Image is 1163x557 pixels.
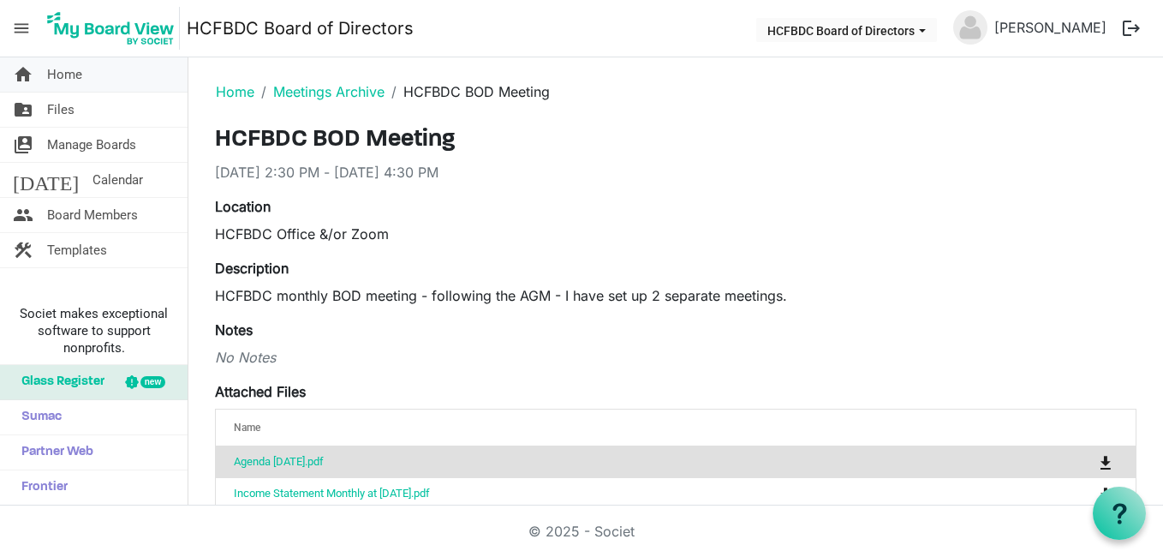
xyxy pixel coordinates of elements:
[216,83,254,100] a: Home
[13,365,104,399] span: Glass Register
[385,81,550,102] li: HCFBDC BOD Meeting
[1029,446,1136,477] td: is Command column column header
[92,163,143,197] span: Calendar
[987,10,1113,45] a: [PERSON_NAME]
[8,305,180,356] span: Societ makes exceptional software to support nonprofits.
[234,487,430,500] a: Income Statement Monthly at [DATE].pdf
[953,10,987,45] img: no-profile-picture.svg
[1094,450,1118,474] button: Download
[13,163,79,197] span: [DATE]
[13,233,33,267] span: construction
[215,126,1136,155] h3: HCFBDC BOD Meeting
[1029,477,1136,509] td: is Command column column header
[13,470,68,505] span: Frontier
[47,233,107,267] span: Templates
[234,455,324,468] a: Agenda [DATE].pdf
[215,196,271,217] label: Location
[215,258,289,278] label: Description
[187,11,414,45] a: HCFBDC Board of Directors
[47,93,75,127] span: Files
[13,57,33,92] span: home
[42,7,187,50] a: My Board View Logo
[5,12,38,45] span: menu
[273,83,385,100] a: Meetings Archive
[215,320,253,340] label: Notes
[140,376,165,388] div: new
[215,285,1136,306] p: HCFBDC monthly BOD meeting - following the AGM - I have set up 2 separate meetings.
[47,57,82,92] span: Home
[1113,10,1149,46] button: logout
[215,347,1136,368] div: No Notes
[47,128,136,162] span: Manage Boards
[13,93,33,127] span: folder_shared
[13,128,33,162] span: switch_account
[756,18,937,42] button: HCFBDC Board of Directors dropdownbutton
[216,477,1029,509] td: Income Statement Monthly at April 30, 2025.pdf is template cell column header Name
[215,162,1136,183] div: [DATE] 2:30 PM - [DATE] 4:30 PM
[42,7,180,50] img: My Board View Logo
[13,198,33,232] span: people
[13,435,93,470] span: Partner Web
[1094,482,1118,506] button: Download
[13,400,62,434] span: Sumac
[234,422,260,434] span: Name
[215,224,1136,244] div: HCFBDC Office &/or Zoom
[216,446,1029,477] td: Agenda May 2025.pdf is template cell column header Name
[528,523,635,540] a: © 2025 - Societ
[47,198,138,232] span: Board Members
[215,381,306,402] label: Attached Files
